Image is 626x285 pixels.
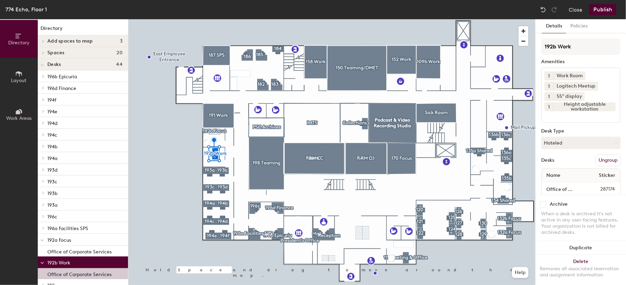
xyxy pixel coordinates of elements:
span: Add spaces to map [47,38,93,44]
p: Office of Corporate Services [47,247,112,255]
div: Archive [550,202,568,207]
div: When a desk is archived it's not active in any user-facing features. Your organization is not bil... [541,211,621,236]
span: Work Areas [6,115,32,121]
span: Sticker [595,169,619,182]
button: Help [512,267,528,278]
button: Close [569,4,582,15]
div: Desk Type [541,128,621,134]
div: Logitech Meetup [554,82,598,91]
span: 194b [47,144,57,150]
span: 193c [47,179,57,185]
span: 3 [120,38,123,44]
span: Desks [47,62,61,67]
div: Work Room [554,71,585,80]
button: Duplicate [536,241,626,255]
button: 1 [545,71,554,80]
div: 774 Echo, Floor 1 [5,5,47,14]
span: 193b [47,191,57,196]
div: Amenities [541,59,621,65]
span: 1 [548,83,550,90]
span: 194c [47,132,57,138]
div: Height adjustable workstation [554,102,616,111]
span: 196c [47,214,57,220]
button: Details [542,19,566,33]
span: 196b Epicuria [47,74,77,80]
button: Publish [589,4,616,15]
span: 193a [47,202,57,208]
span: Layout [11,78,27,83]
button: 1 [545,82,554,91]
span: 196d Finance [47,85,76,91]
h1: Directory [38,25,128,35]
span: 1 [548,103,550,111]
span: 194d [47,121,57,126]
button: DeleteRemoves all associated reservation and assignment information [536,255,626,285]
img: Redo [551,6,558,13]
span: 192a Focus [47,237,71,243]
span: Name [543,169,564,182]
span: 193d [47,167,57,173]
span: 1 [548,72,550,80]
span: 1 [548,93,550,100]
span: 20 [116,50,123,56]
span: Spaces [47,50,65,56]
span: 287174 [584,185,619,193]
button: Policies [566,19,592,33]
button: 1 [545,92,554,101]
span: 194a [47,156,57,161]
span: 194e [47,109,57,115]
input: Unnamed desk [543,184,584,194]
div: Removes all associated reservation and assignment information [540,266,622,278]
button: Hoteled [541,137,621,149]
span: 196a Facilities SPS [47,226,88,231]
span: Directory [8,40,30,46]
span: 194f [47,97,56,103]
button: 1 [545,102,554,111]
img: Undo [540,6,547,13]
p: Office of Corporate Services [47,270,112,277]
button: Ungroup [595,155,621,166]
span: 192b Work [47,260,70,266]
div: 55" display [554,92,585,101]
span: 44 [116,62,123,67]
div: Desks [541,158,554,163]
